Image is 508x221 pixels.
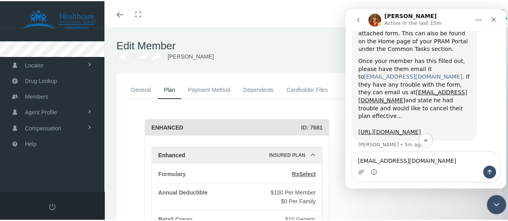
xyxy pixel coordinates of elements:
img: user-placeholder.jpg [496,7,508,19]
span: [PERSON_NAME] [167,52,214,59]
span: $0 Per Family [281,197,316,203]
div: Enhanced [158,146,269,162]
span: Locator [25,57,44,72]
a: Payment Method [182,80,237,97]
a: Dependents [237,80,280,97]
span: Members [25,88,48,103]
div: Insured Plan [269,146,310,162]
a: Cardholder Files [280,80,334,97]
a: General [124,80,157,97]
span: Help [25,135,37,150]
h1: Edit Member [116,39,502,51]
img: HEALTHCARE SOLUTIONS TEAM, LLC [10,9,107,29]
div: Annual Deductible [158,187,208,205]
div: ENHANCED [151,118,301,134]
span: Drug Lookup [25,72,57,87]
span: ID: 7681 [301,123,322,130]
iframe: Intercom live chat [345,8,506,187]
span: $100 Per Member [271,188,316,195]
div: Formulary [158,168,186,177]
span: Compensation [25,120,61,135]
span: RxSelect [292,170,316,176]
span: Agent Profile [25,103,57,119]
a: Plan [157,80,182,98]
iframe: Intercom live chat [487,194,506,213]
